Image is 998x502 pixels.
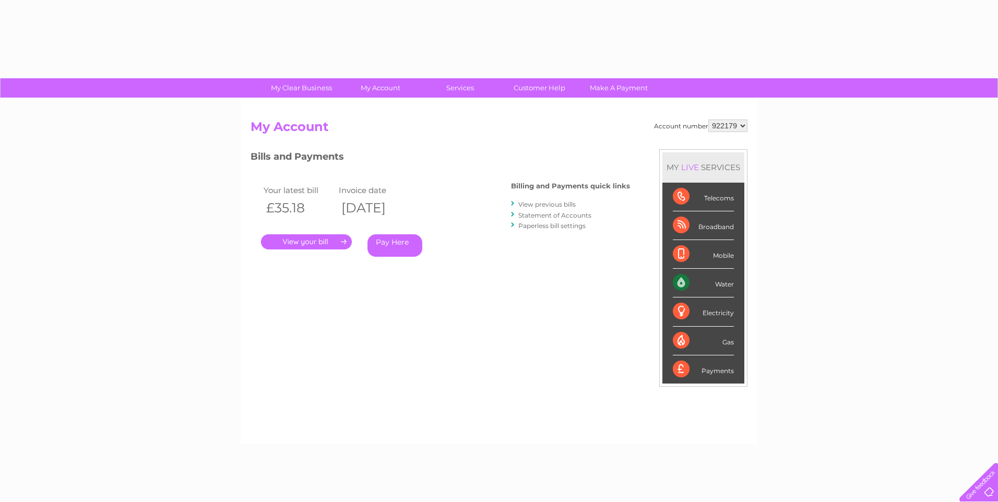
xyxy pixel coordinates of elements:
div: Electricity [673,297,734,326]
a: Customer Help [496,78,583,98]
div: Water [673,269,734,297]
th: [DATE] [336,197,411,219]
td: Your latest bill [261,183,336,197]
div: Account number [654,119,747,132]
td: Invoice date [336,183,411,197]
h2: My Account [251,119,747,139]
a: My Clear Business [258,78,344,98]
div: MY SERVICES [662,152,744,182]
a: My Account [338,78,424,98]
h3: Bills and Payments [251,149,630,168]
a: . [261,234,352,249]
div: Payments [673,355,734,384]
th: £35.18 [261,197,336,219]
a: Statement of Accounts [518,211,591,219]
div: Gas [673,327,734,355]
a: Make A Payment [576,78,662,98]
div: Mobile [673,240,734,269]
a: Services [417,78,503,98]
div: Broadband [673,211,734,240]
h4: Billing and Payments quick links [511,182,630,190]
div: Telecoms [673,183,734,211]
a: View previous bills [518,200,576,208]
a: Pay Here [367,234,422,257]
a: Paperless bill settings [518,222,586,230]
div: LIVE [679,162,701,172]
